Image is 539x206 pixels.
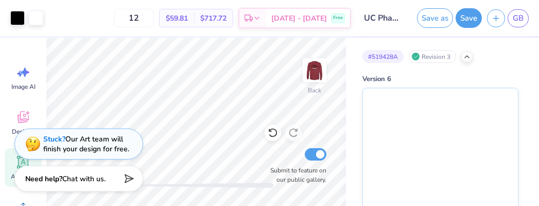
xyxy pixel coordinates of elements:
[308,86,321,95] div: Back
[166,13,188,24] span: $59.81
[304,60,325,81] img: Back
[333,14,343,22] span: Free
[362,50,404,63] div: # 519428A
[43,134,129,154] div: Our Art team will finish your design for free.
[356,8,407,28] input: Untitled Design
[25,174,62,184] strong: Need help?
[114,9,154,27] input: – –
[265,166,326,184] label: Submit to feature on our public gallery.
[417,8,453,28] button: Save as
[508,9,529,27] a: GB
[409,50,456,63] div: Revision 3
[62,174,106,184] span: Chat with us.
[12,128,34,136] span: Designs
[362,74,518,85] div: Version 6
[456,8,482,28] button: Save
[11,83,36,91] span: Image AI
[43,134,65,144] strong: Stuck?
[200,13,227,24] span: $717.72
[11,172,36,181] span: Add Text
[513,12,524,24] span: GB
[271,13,327,24] span: [DATE] - [DATE]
